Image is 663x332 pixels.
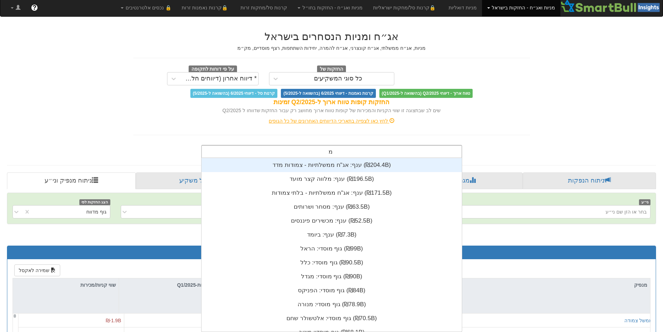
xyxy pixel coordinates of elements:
[606,208,647,215] div: בחר או הזן שם ני״ע
[281,89,376,98] span: קרנות נאמנות - דיווחי 6/2025 (בהשוואה ל-5/2025)
[202,186,462,200] div: ענף: ‏אג"ח ממשלתיות - בלתי צמודות ‎(₪171.5B)‎
[314,75,362,82] div: כל סוגי המשקיעים
[379,89,473,98] span: טווח ארוך - דיווחי Q2/2025 (בהשוואה ל-Q1/2025)
[202,298,462,311] div: גוף מוסדי: ‏מנורה ‎(₪78.9B)‎
[32,4,36,11] span: ?
[182,75,257,82] div: * דיווח אחרון (דיווחים חלקיים)
[79,199,110,205] span: הצג החזקות לפי
[133,31,530,42] h2: אג״ח ומניות הנסחרים בישראל
[202,256,462,270] div: גוף מוסדי: ‏כלל ‎(₪90.5B)‎
[523,172,656,189] a: ניתוח הנפקות
[190,89,277,98] span: קרנות סל - דיווחי 6/2025 (בהשוואה ל-5/2025)
[86,208,106,215] div: גוף מדווח
[189,65,237,73] span: על פי דוחות לתקופה
[7,172,136,189] a: ניתוח מנפיק וני״ע
[136,172,267,189] a: פרופיל משקיע
[202,158,462,172] div: ענף: ‏אג"ח ממשלתיות - צמודות מדד ‎(₪204.4B)‎
[202,172,462,186] div: ענף: ‏מלווה קצר מועד ‎(₪196.5B)‎
[202,311,462,325] div: גוף מוסדי: ‏אלטשולר שחם ‎(₪70.5B)‎
[202,284,462,298] div: גוף מוסדי: ‏הפניקס ‎(₪84B)‎
[202,270,462,284] div: גוף מוסדי: ‏מגדל ‎(₪90B)‎
[133,98,530,107] div: החזקות קופות טווח ארוך ל-Q2/2025 זמינות
[119,278,225,292] div: שווי החזקות-Q1/2025
[133,46,530,51] h5: מניות, אג״ח ממשלתי, אג״ח קונצרני, אג״ח להמרה, יחידות השתתפות, רצף מוסדיים, מק״מ
[317,65,346,73] span: החזקות של
[624,317,653,324] button: ממשל צמודה
[202,242,462,256] div: גוף מוסדי: ‏הראל ‎(₪99B)‎
[202,228,462,242] div: ענף: ‏ביומד ‎(₪7.3B)‎
[639,199,650,205] span: ני״ע
[128,117,535,124] div: לחץ כאן לצפייה בתאריכי הדיווחים האחרונים של כל הגופים
[14,264,60,276] button: שמירה לאקסל
[13,249,650,256] h3: סה״כ החזקות לכל מנפיק
[202,200,462,214] div: ענף: ‏מסחר ושרותים ‎(₪63.5B)‎
[133,107,530,114] div: שים לב שבתצוגה זו שווי הקניות והמכירות של קופות טווח ארוך מחושב רק עבור החזקות שדווחו ל Q2/2025
[106,318,121,323] span: ₪-1.9B
[202,214,462,228] div: ענף: ‏מכשירים פיננסים ‎(₪52.5B)‎
[331,278,650,292] div: מנפיק
[13,278,119,292] div: שווי קניות/מכירות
